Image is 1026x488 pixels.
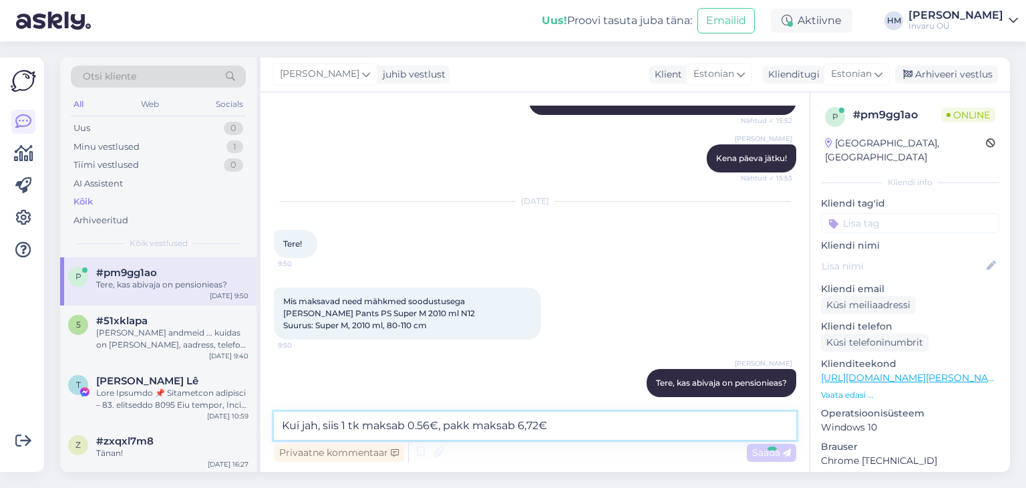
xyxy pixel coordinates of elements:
div: Kõik [73,195,93,209]
div: 0 [224,122,243,135]
span: Otsi kliente [83,70,136,84]
button: Emailid [697,8,755,33]
span: Kõik vestlused [130,237,188,249]
span: #zxqxl7m8 [96,435,154,447]
div: Tere, kas abivaja on pensionieas? [96,279,248,291]
span: 9:52 [742,398,792,408]
p: Chrome [TECHNICAL_ID] [821,454,999,468]
div: Tiimi vestlused [73,158,139,172]
div: Arhiveeritud [73,214,128,227]
div: Klient [649,68,682,82]
div: Proovi tasuta juba täna: [542,13,692,29]
span: Tere, kas abivaja on pensionieas? [656,378,787,388]
span: Nähtud ✓ 15:52 [741,116,792,126]
div: Klienditugi [763,68,820,82]
span: T [76,380,81,390]
p: Kliendi email [821,282,999,296]
div: Arhiveeri vestlus [895,66,998,84]
span: 9:50 [278,259,328,269]
span: [PERSON_NAME] [280,67,359,82]
span: z [75,440,81,450]
a: [PERSON_NAME]Invaru OÜ [908,10,1018,31]
div: [PERSON_NAME] andmeid ... kuidas on [PERSON_NAME], aadress, telefoni number? [96,327,248,351]
span: Nähtud ✓ 15:53 [741,173,792,183]
p: Klienditeekond [821,357,999,371]
div: [PERSON_NAME] [908,10,1003,21]
div: AI Assistent [73,177,123,191]
span: Kena päeva jätku! [716,153,787,163]
img: Askly Logo [11,68,36,94]
div: Invaru OÜ [908,21,1003,31]
p: Kliendi nimi [821,239,999,253]
div: [DATE] [274,195,796,207]
div: [DATE] 10:59 [207,411,248,421]
div: Lore Ipsumdo 📌 Sitametcon adipisci – 83. elitseddo 8095 Eiu tempor, Incidi utlaboreetdo magna ali... [96,387,248,411]
div: HM [884,11,903,30]
p: Windows 10 [821,420,999,435]
span: [PERSON_NAME] [735,134,792,144]
div: Kliendi info [821,176,999,189]
span: Estonian [831,67,872,82]
div: All [71,96,86,113]
span: Estonian [693,67,734,82]
div: Küsi meiliaadressi [821,296,916,314]
div: [DATE] 16:27 [208,459,248,469]
b: Uus! [542,14,567,27]
p: Kliendi telefon [821,320,999,334]
div: Minu vestlused [73,140,140,154]
span: Truc Khue Lê [96,375,198,387]
span: Mis maksavad need mähkmed soodustusega [PERSON_NAME] Pants PS Super M 2010 ml N12 Suurus: Super M... [283,296,475,330]
a: [URL][DOMAIN_NAME][PERSON_NAME] [821,372,1005,384]
p: Kliendi tag'id [821,197,999,211]
div: Küsi telefoninumbrit [821,334,928,352]
span: 5 [76,320,81,330]
div: [DATE] 9:40 [209,351,248,361]
div: Uus [73,122,90,135]
div: Web [138,96,162,113]
span: p [75,271,81,281]
div: Tänan! [96,447,248,459]
span: #pm9gg1ao [96,267,157,279]
div: juhib vestlust [377,68,446,82]
input: Lisa tag [821,213,999,233]
div: Aktiivne [771,9,852,33]
div: [DATE] 9:50 [210,291,248,301]
div: 1 [226,140,243,154]
div: [GEOGRAPHIC_DATA], [GEOGRAPHIC_DATA] [825,136,986,164]
span: Tere! [283,239,302,249]
div: Socials [213,96,246,113]
p: Operatsioonisüsteem [821,406,999,420]
span: #51xklapa [96,315,148,327]
p: Vaata edasi ... [821,389,999,401]
div: # pm9gg1ao [853,107,941,123]
span: [PERSON_NAME] [735,358,792,368]
p: Brauser [821,440,999,454]
span: p [832,112,838,122]
span: 9:50 [278,340,328,350]
span: Online [941,108,995,122]
input: Lisa nimi [822,259,984,273]
div: 0 [224,158,243,172]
